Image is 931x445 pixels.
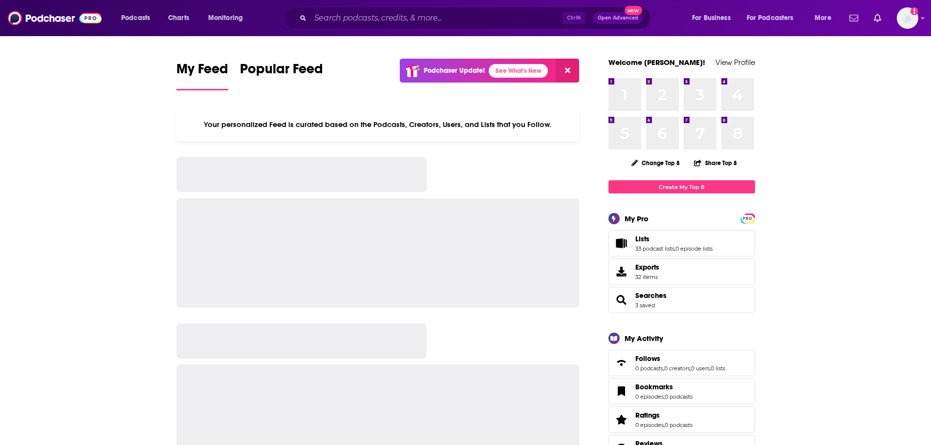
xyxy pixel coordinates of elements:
a: View Profile [715,58,755,67]
a: 0 episodes [635,422,664,428]
img: User Profile [897,7,918,29]
button: Open AdvancedNew [593,12,643,24]
a: Charts [162,10,195,26]
span: , [663,365,664,372]
div: My Pro [625,214,649,223]
span: Follows [635,354,660,363]
span: Ctrl K [563,12,585,24]
span: My Feed [176,61,228,83]
p: Podchaser Update! [424,66,485,75]
a: 0 podcasts [665,393,693,400]
a: Searches [612,293,631,307]
span: Logged in as RebRoz5 [897,7,918,29]
span: Open Advanced [598,16,638,21]
div: Search podcasts, credits, & more... [293,7,660,29]
a: Show notifications dropdown [870,10,885,26]
button: Change Top 8 [626,157,686,169]
a: Exports [608,258,755,285]
svg: Add a profile image [910,7,918,15]
a: 0 lists [711,365,725,372]
a: Lists [612,236,631,250]
span: Ratings [608,406,755,433]
span: Searches [608,287,755,313]
a: 0 podcasts [635,365,663,372]
span: Follows [608,350,755,376]
a: Searches [635,291,667,300]
span: , [674,245,675,252]
a: 0 episode lists [675,245,713,252]
span: , [690,365,691,372]
div: Your personalized Feed is curated based on the Podcasts, Creators, Users, and Lists that you Follow. [176,108,580,141]
span: , [710,365,711,372]
a: Show notifications dropdown [845,10,862,26]
a: Popular Feed [240,61,323,90]
a: See What's New [489,64,548,78]
span: More [815,11,831,25]
span: Exports [612,265,631,278]
a: 0 creators [664,365,690,372]
span: Bookmarks [608,378,755,404]
button: Show profile menu [897,7,918,29]
span: Exports [635,263,659,272]
span: , [664,422,665,428]
a: Bookmarks [612,384,631,398]
button: Share Top 8 [693,153,737,172]
span: , [664,393,665,400]
span: For Podcasters [747,11,794,25]
a: Bookmarks [635,382,693,391]
span: Charts [168,11,189,25]
span: Popular Feed [240,61,323,83]
a: 33 podcast lists [635,245,674,252]
span: Lists [608,230,755,256]
span: Ratings [635,411,660,420]
button: open menu [740,10,808,26]
span: Bookmarks [635,382,673,391]
button: open menu [114,10,163,26]
a: 0 users [691,365,710,372]
button: open menu [808,10,844,26]
a: Welcome [PERSON_NAME]! [608,58,705,67]
span: 32 items [635,274,659,280]
a: Create My Top 8 [608,180,755,193]
a: PRO [742,214,754,222]
span: Monitoring [208,11,243,25]
a: Ratings [635,411,693,420]
span: Lists [635,234,650,243]
a: My Feed [176,61,228,90]
a: Ratings [612,413,631,426]
a: Follows [612,356,631,370]
span: Podcasts [121,11,150,25]
a: Lists [635,234,713,243]
button: open menu [201,10,256,26]
a: 3 saved [635,302,655,309]
div: My Activity [625,334,663,343]
button: open menu [685,10,743,26]
img: Podchaser - Follow, Share and Rate Podcasts [8,9,102,27]
span: New [625,6,642,15]
a: 0 podcasts [665,422,693,428]
input: Search podcasts, credits, & more... [310,10,563,26]
span: For Business [692,11,731,25]
a: 0 episodes [635,393,664,400]
a: Follows [635,354,725,363]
